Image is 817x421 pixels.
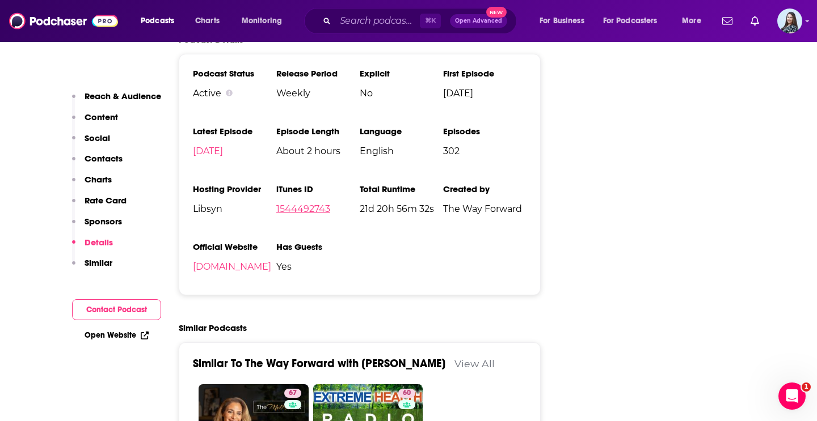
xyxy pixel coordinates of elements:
a: View All [454,358,495,369]
span: For Podcasters [603,13,658,29]
button: Social [72,133,110,154]
span: ⌘ K [420,14,441,28]
button: Similar [72,257,112,278]
h3: Hosting Provider [193,184,276,194]
button: open menu [532,12,599,30]
button: Contacts [72,153,123,174]
span: The Way Forward [443,203,527,214]
a: Show notifications dropdown [746,11,764,31]
span: More [682,13,701,29]
h3: Official Website [193,241,276,252]
h3: Language [360,126,443,137]
iframe: Intercom live chat [778,382,806,410]
h3: Episode Length [276,126,360,137]
span: About 2 hours [276,146,360,156]
p: Contacts [85,153,123,164]
button: Details [72,237,113,258]
button: open menu [596,12,674,30]
span: 21d 20h 56m 32s [360,203,443,214]
span: 60 [403,388,411,399]
button: Rate Card [72,195,127,216]
h3: Podcast Status [193,68,276,79]
a: 1544492743 [276,203,330,214]
h2: Similar Podcasts [179,322,247,333]
h3: iTunes ID [276,184,360,194]
a: 67 [284,389,301,398]
h3: Episodes [443,126,527,137]
button: Reach & Audience [72,91,161,112]
div: Active [193,88,276,99]
button: open menu [133,12,189,30]
span: New [486,7,507,18]
h3: First Episode [443,68,527,79]
span: Libsyn [193,203,276,214]
h3: Release Period [276,68,360,79]
span: Weekly [276,88,360,99]
a: [DOMAIN_NAME] [193,261,271,272]
span: For Business [540,13,584,29]
img: User Profile [777,8,802,33]
span: Logged in as brookefortierpr [777,8,802,33]
a: 60 [398,389,415,398]
button: Contact Podcast [72,299,161,320]
p: Similar [85,257,112,268]
a: Charts [188,12,226,30]
span: Podcasts [141,13,174,29]
span: English [360,146,443,156]
a: Similar To The Way Forward with [PERSON_NAME] [193,356,445,371]
span: 67 [289,388,297,399]
h3: Latest Episode [193,126,276,137]
img: Podchaser - Follow, Share and Rate Podcasts [9,10,118,32]
a: Show notifications dropdown [718,11,737,31]
button: Show profile menu [777,8,802,33]
a: [DATE] [193,146,223,156]
h3: Has Guests [276,241,360,252]
span: 1 [802,382,811,392]
a: Open Website [85,330,149,340]
h3: Total Runtime [360,184,443,194]
button: Content [72,112,118,133]
span: No [360,88,443,99]
span: [DATE] [443,88,527,99]
p: Social [85,133,110,143]
button: open menu [234,12,297,30]
h3: Created by [443,184,527,194]
p: Details [85,237,113,248]
button: Sponsors [72,216,122,237]
span: Open Advanced [455,18,502,24]
span: 302 [443,146,527,156]
span: Charts [195,13,220,29]
span: Yes [276,261,360,272]
div: Search podcasts, credits, & more... [315,8,528,34]
input: Search podcasts, credits, & more... [335,12,420,30]
button: open menu [674,12,715,30]
button: Charts [72,174,112,195]
h3: Explicit [360,68,443,79]
p: Sponsors [85,216,122,227]
p: Content [85,112,118,122]
button: Open AdvancedNew [450,14,507,28]
p: Rate Card [85,195,127,206]
span: Monitoring [242,13,282,29]
p: Reach & Audience [85,91,161,101]
p: Charts [85,174,112,185]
